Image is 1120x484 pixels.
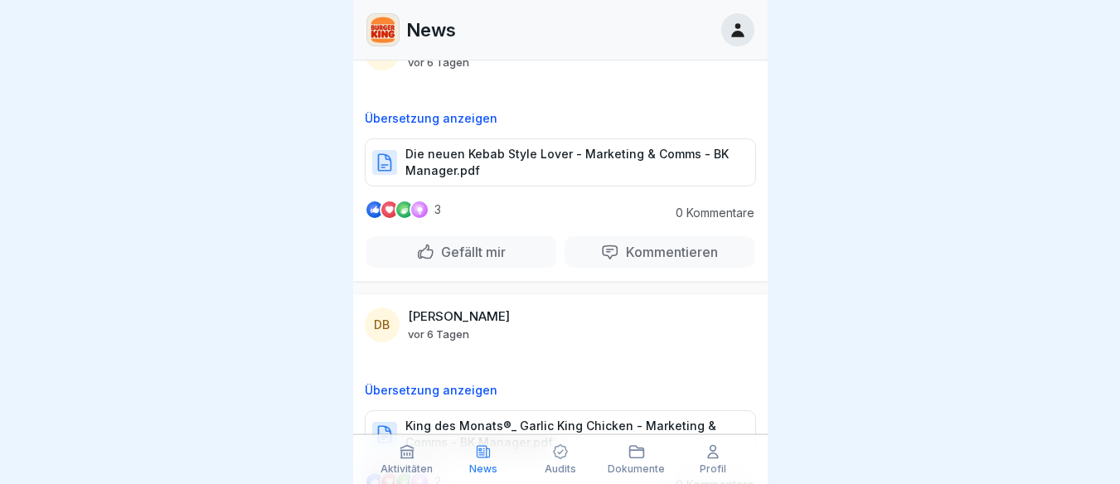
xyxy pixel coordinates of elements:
div: DB [365,307,400,342]
img: w2f18lwxr3adf3talrpwf6id.png [367,14,399,46]
p: Die neuen Kebab Style Lover - Marketing & Comms - BK Manager.pdf [405,146,739,179]
p: Übersetzung anzeigen [365,384,756,397]
p: 0 Kommentare [663,206,754,220]
a: King des Monats®_ Garlic King Chicken - Marketing & Comms - BK Manager.pdf [365,433,756,450]
p: Kommentieren [619,244,718,260]
a: Die neuen Kebab Style Lover - Marketing & Comms - BK Manager.pdf [365,162,756,178]
p: vor 6 Tagen [408,327,469,341]
p: vor 6 Tagen [408,56,469,69]
p: 3 [434,203,441,216]
p: Aktivitäten [381,463,433,475]
p: Dokumente [608,463,665,475]
p: News [469,463,497,475]
p: [PERSON_NAME] [408,309,510,324]
p: Profil [700,463,726,475]
p: Übersetzung anzeigen [365,112,756,125]
p: News [406,19,456,41]
p: Audits [545,463,576,475]
p: King des Monats®_ Garlic King Chicken - Marketing & Comms - BK Manager.pdf [405,418,739,451]
p: Gefällt mir [434,244,506,260]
